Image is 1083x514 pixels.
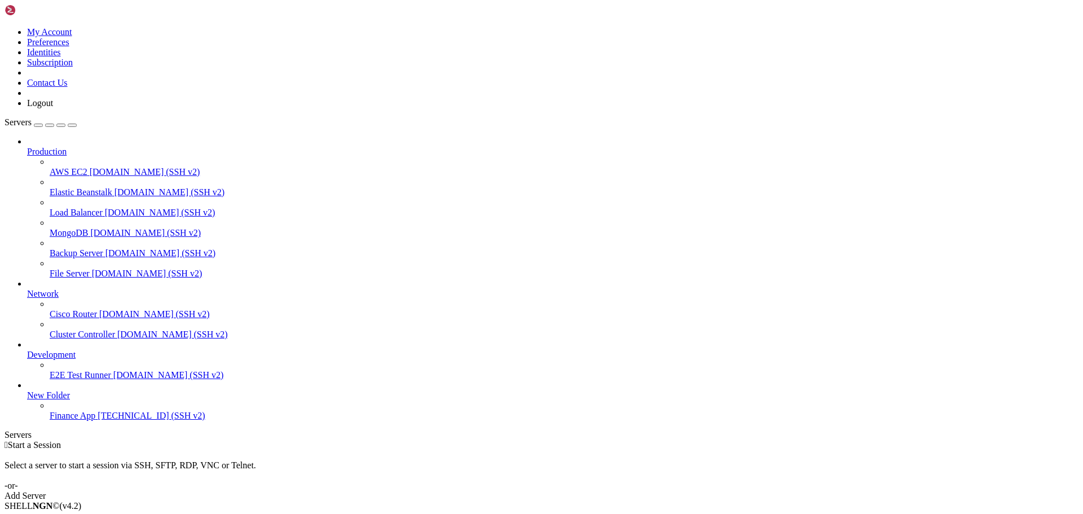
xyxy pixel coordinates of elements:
[27,350,1078,360] a: Development
[50,187,1078,197] a: Elastic Beanstalk [DOMAIN_NAME] (SSH v2)
[60,501,82,511] span: 4.2.0
[50,228,1078,238] a: MongoDB [DOMAIN_NAME] (SSH v2)
[27,27,72,37] a: My Account
[5,491,1078,501] div: Add Server
[27,390,1078,401] a: New Folder
[27,137,1078,279] li: Production
[27,78,68,87] a: Contact Us
[50,319,1078,340] li: Cluster Controller [DOMAIN_NAME] (SSH v2)
[27,37,69,47] a: Preferences
[50,167,1078,177] a: AWS EC2 [DOMAIN_NAME] (SSH v2)
[5,430,1078,440] div: Servers
[50,411,95,420] span: Finance App
[99,309,210,319] span: [DOMAIN_NAME] (SSH v2)
[50,248,103,258] span: Backup Server
[50,401,1078,421] li: Finance App [TECHNICAL_ID] (SSH v2)
[27,98,53,108] a: Logout
[50,330,115,339] span: Cluster Controller
[50,360,1078,380] li: E2E Test Runner [DOMAIN_NAME] (SSH v2)
[50,269,90,278] span: File Server
[5,117,32,127] span: Servers
[50,177,1078,197] li: Elastic Beanstalk [DOMAIN_NAME] (SSH v2)
[113,370,224,380] span: [DOMAIN_NAME] (SSH v2)
[5,450,1078,491] div: Select a server to start a session via SSH, SFTP, RDP, VNC or Telnet. -or-
[50,167,87,177] span: AWS EC2
[50,258,1078,279] li: File Server [DOMAIN_NAME] (SSH v2)
[5,5,69,16] img: Shellngn
[50,197,1078,218] li: Load Balancer [DOMAIN_NAME] (SSH v2)
[50,370,1078,380] a: E2E Test Runner [DOMAIN_NAME] (SSH v2)
[5,117,77,127] a: Servers
[98,411,205,420] span: [TECHNICAL_ID] (SSH v2)
[33,501,53,511] b: NGN
[115,187,225,197] span: [DOMAIN_NAME] (SSH v2)
[50,208,103,217] span: Load Balancer
[27,289,59,298] span: Network
[50,370,111,380] span: E2E Test Runner
[50,309,1078,319] a: Cisco Router [DOMAIN_NAME] (SSH v2)
[50,330,1078,340] a: Cluster Controller [DOMAIN_NAME] (SSH v2)
[50,411,1078,421] a: Finance App [TECHNICAL_ID] (SSH v2)
[92,269,202,278] span: [DOMAIN_NAME] (SSH v2)
[50,299,1078,319] li: Cisco Router [DOMAIN_NAME] (SSH v2)
[27,350,76,359] span: Development
[50,157,1078,177] li: AWS EC2 [DOMAIN_NAME] (SSH v2)
[90,228,201,238] span: [DOMAIN_NAME] (SSH v2)
[105,208,215,217] span: [DOMAIN_NAME] (SSH v2)
[50,309,97,319] span: Cisco Router
[27,147,1078,157] a: Production
[27,147,67,156] span: Production
[50,208,1078,218] a: Load Balancer [DOMAIN_NAME] (SSH v2)
[27,58,73,67] a: Subscription
[27,289,1078,299] a: Network
[90,167,200,177] span: [DOMAIN_NAME] (SSH v2)
[50,238,1078,258] li: Backup Server [DOMAIN_NAME] (SSH v2)
[8,440,61,450] span: Start a Session
[50,187,112,197] span: Elastic Beanstalk
[5,440,8,450] span: 
[50,269,1078,279] a: File Server [DOMAIN_NAME] (SSH v2)
[27,380,1078,421] li: New Folder
[50,248,1078,258] a: Backup Server [DOMAIN_NAME] (SSH v2)
[27,279,1078,340] li: Network
[117,330,228,339] span: [DOMAIN_NAME] (SSH v2)
[50,218,1078,238] li: MongoDB [DOMAIN_NAME] (SSH v2)
[50,228,88,238] span: MongoDB
[27,340,1078,380] li: Development
[27,47,61,57] a: Identities
[105,248,216,258] span: [DOMAIN_NAME] (SSH v2)
[5,501,81,511] span: SHELL ©
[27,390,70,400] span: New Folder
